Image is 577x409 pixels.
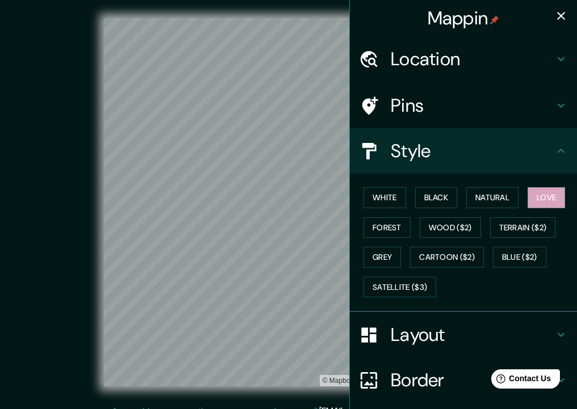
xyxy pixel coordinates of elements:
[415,187,458,208] button: Black
[391,48,554,70] h4: Location
[350,357,577,403] div: Border
[420,217,481,238] button: Wood ($2)
[528,187,565,208] button: Love
[476,365,565,397] iframe: Help widget launcher
[391,369,554,391] h4: Border
[104,18,473,386] canvas: Map
[410,247,484,268] button: Cartoon ($2)
[363,277,436,298] button: Satellite ($3)
[391,94,554,117] h4: Pins
[466,187,519,208] button: Natural
[428,7,500,29] h4: Mappin
[350,312,577,357] div: Layout
[490,217,556,238] button: Terrain ($2)
[363,187,406,208] button: White
[490,15,499,24] img: pin-icon.png
[350,128,577,174] div: Style
[323,377,354,385] a: Mapbox
[391,140,554,162] h4: Style
[493,247,546,268] button: Blue ($2)
[363,247,401,268] button: Grey
[350,36,577,82] div: Location
[363,217,411,238] button: Forest
[350,83,577,128] div: Pins
[391,323,554,346] h4: Layout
